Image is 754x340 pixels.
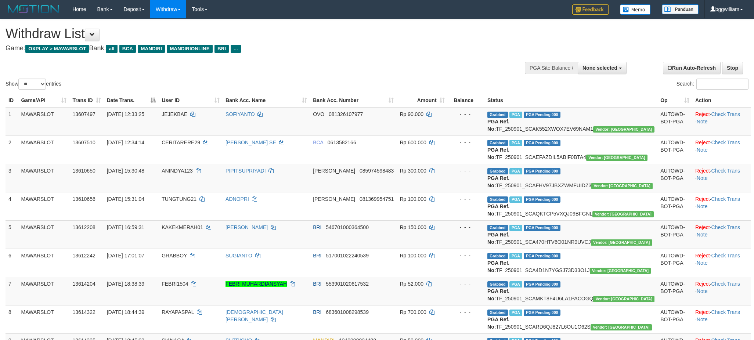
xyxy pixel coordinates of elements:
[593,126,654,133] span: Vendor URL: https://secure10.1velocity.biz
[695,224,710,230] a: Reject
[400,140,426,145] span: Rp 600.000
[509,168,522,174] span: Marked by bggariesamuel
[711,309,740,315] a: Check Trans
[509,112,522,118] span: Marked by bggarif
[591,239,652,246] span: Vendor URL: https://secure10.1velocity.biz
[697,232,708,238] a: Note
[692,305,751,333] td: · ·
[162,224,203,230] span: KAKEKMERAH01
[487,119,509,132] b: PGA Ref. No:
[107,224,144,230] span: [DATE] 16:59:31
[509,225,522,231] span: Marked by bggarif
[697,260,708,266] a: Note
[592,211,654,217] span: Vendor URL: https://secure10.1velocity.biz
[18,107,69,136] td: MAWARSLOT
[711,168,740,174] a: Check Trans
[313,168,355,174] span: [PERSON_NAME]
[119,45,136,53] span: BCA
[223,94,310,107] th: Bank Acc. Name: activate to sort column ascending
[711,281,740,287] a: Check Trans
[591,183,653,189] span: Vendor URL: https://secure10.1velocity.biz
[487,232,509,245] b: PGA Ref. No:
[593,296,654,302] span: Vendor URL: https://secure10.1velocity.biz
[18,135,69,164] td: MAWARSLOT
[400,309,426,315] span: Rp 700.000
[524,168,560,174] span: PGA Pending
[6,305,18,333] td: 8
[226,281,287,287] a: FEBRI MUHARDIANSYAH
[451,167,481,174] div: - - -
[484,107,657,136] td: TF_250901_SCAK552XWOX7EV69NAM1
[663,62,721,74] a: Run Auto-Refresh
[487,196,508,203] span: Grabbed
[451,308,481,316] div: - - -
[162,140,200,145] span: CERITARERE29
[313,111,324,117] span: OVO
[162,111,187,117] span: JEJEKBAE
[657,135,692,164] td: AUTOWD-BOT-PGA
[326,309,369,315] span: Copy 683601008298539 to clipboard
[692,249,751,277] td: · ·
[711,224,740,230] a: Check Trans
[484,94,657,107] th: Status
[167,45,213,53] span: MANDIRIONLINE
[487,281,508,287] span: Grabbed
[657,249,692,277] td: AUTOWD-BOT-PGA
[107,309,144,315] span: [DATE] 18:44:39
[620,4,651,15] img: Button%20Memo.svg
[329,111,363,117] span: Copy 081326107977 to clipboard
[18,277,69,305] td: MAWARSLOT
[487,288,509,301] b: PGA Ref. No:
[572,4,609,15] img: Feedback.jpg
[162,309,194,315] span: RAYAPASPAL
[657,164,692,192] td: AUTOWD-BOT-PGA
[25,45,89,53] span: OXPLAY > MAWARSLOT
[6,220,18,249] td: 5
[214,45,229,53] span: BRI
[138,45,165,53] span: MANDIRI
[695,168,710,174] a: Reject
[487,253,508,259] span: Grabbed
[509,281,522,287] span: Marked by bggarif
[400,196,426,202] span: Rp 100.000
[451,280,481,287] div: - - -
[6,4,61,15] img: MOTION_logo.png
[697,317,708,322] a: Note
[524,281,560,287] span: PGA Pending
[397,94,447,107] th: Amount: activate to sort column ascending
[692,164,751,192] td: · ·
[400,281,423,287] span: Rp 52.000
[231,45,241,53] span: ...
[162,281,188,287] span: FEBRI1504
[692,94,751,107] th: Action
[226,140,276,145] a: [PERSON_NAME] SE
[484,164,657,192] td: TF_250901_SCAFHV97JBXZWMFUIDZ3
[107,196,144,202] span: [DATE] 15:31:04
[697,175,708,181] a: Note
[487,175,509,188] b: PGA Ref. No:
[107,168,144,174] span: [DATE] 15:30:48
[525,62,578,74] div: PGA Site Balance /
[695,140,710,145] a: Reject
[722,62,743,74] a: Stop
[6,277,18,305] td: 7
[107,253,144,258] span: [DATE] 17:01:07
[451,111,481,118] div: - - -
[6,164,18,192] td: 3
[524,140,560,146] span: PGA Pending
[696,79,748,90] input: Search:
[487,140,508,146] span: Grabbed
[657,107,692,136] td: AUTOWD-BOT-PGA
[697,119,708,124] a: Note
[226,309,283,322] a: [DEMOGRAPHIC_DATA][PERSON_NAME]
[695,196,710,202] a: Reject
[18,305,69,333] td: MAWARSLOT
[524,253,560,259] span: PGA Pending
[591,324,652,330] span: Vendor URL: https://secure10.1velocity.biz
[697,288,708,294] a: Note
[360,168,394,174] span: Copy 085974598483 to clipboard
[487,310,508,316] span: Grabbed
[107,140,144,145] span: [DATE] 12:34:14
[226,196,249,202] a: ADNOPRI
[6,79,61,90] label: Show entries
